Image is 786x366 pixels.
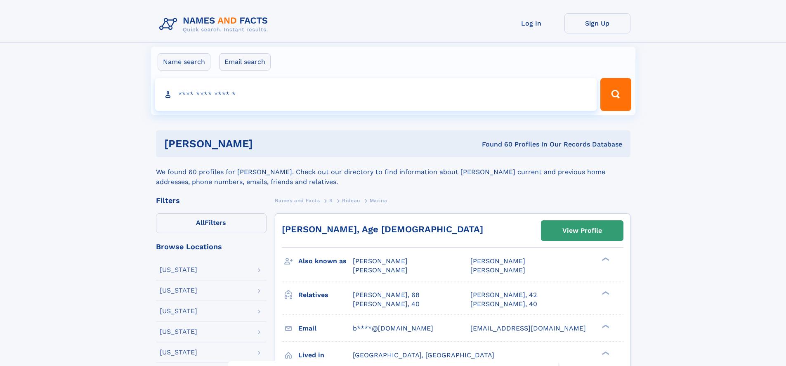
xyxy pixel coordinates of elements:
input: search input [155,78,597,111]
h3: Relatives [298,288,353,302]
div: [US_STATE] [160,328,197,335]
a: [PERSON_NAME], 40 [353,300,420,309]
h1: [PERSON_NAME] [164,139,368,149]
div: [US_STATE] [160,267,197,273]
div: [US_STATE] [160,308,197,314]
span: [EMAIL_ADDRESS][DOMAIN_NAME] [470,324,586,332]
label: Filters [156,213,267,233]
a: [PERSON_NAME], 68 [353,290,420,300]
div: Found 60 Profiles In Our Records Database [367,140,622,149]
span: [PERSON_NAME] [470,257,525,265]
div: [US_STATE] [160,349,197,356]
label: Name search [158,53,210,71]
span: All [196,219,205,227]
a: [PERSON_NAME], 40 [470,300,537,309]
a: Log In [498,13,564,33]
a: Names and Facts [275,195,320,205]
span: [PERSON_NAME] [470,266,525,274]
a: [PERSON_NAME], 42 [470,290,537,300]
div: Filters [156,197,267,204]
div: We found 60 profiles for [PERSON_NAME]. Check out our directory to find information about [PERSON... [156,157,630,187]
div: ❯ [600,257,610,262]
div: ❯ [600,290,610,295]
div: ❯ [600,323,610,329]
span: Rideau [342,198,360,203]
h3: Also known as [298,254,353,268]
button: Search Button [600,78,631,111]
a: Rideau [342,195,360,205]
span: [GEOGRAPHIC_DATA], [GEOGRAPHIC_DATA] [353,351,494,359]
a: R [329,195,333,205]
div: [US_STATE] [160,287,197,294]
div: View Profile [562,221,602,240]
span: [PERSON_NAME] [353,266,408,274]
img: Logo Names and Facts [156,13,275,35]
a: View Profile [541,221,623,241]
span: [PERSON_NAME] [353,257,408,265]
div: ❯ [600,350,610,356]
span: R [329,198,333,203]
h3: Email [298,321,353,335]
span: Marina [370,198,387,203]
label: Email search [219,53,271,71]
h3: Lived in [298,348,353,362]
div: Browse Locations [156,243,267,250]
a: Sign Up [564,13,630,33]
a: [PERSON_NAME], Age [DEMOGRAPHIC_DATA] [282,224,483,234]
